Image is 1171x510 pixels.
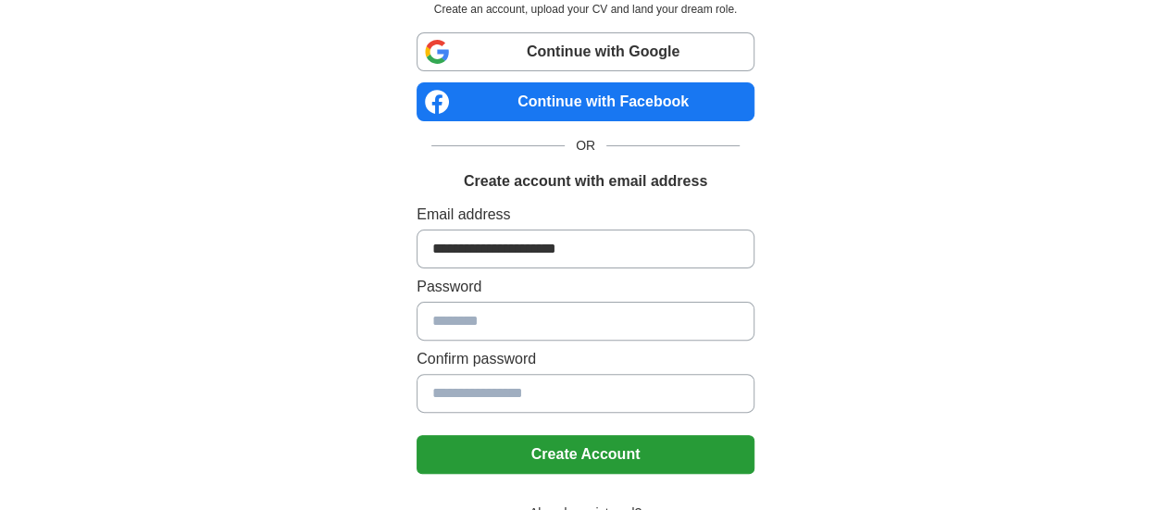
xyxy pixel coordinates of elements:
[417,82,754,121] a: Continue with Facebook
[417,204,754,226] label: Email address
[464,170,707,193] h1: Create account with email address
[417,435,754,474] button: Create Account
[420,1,751,18] p: Create an account, upload your CV and land your dream role.
[417,348,754,370] label: Confirm password
[417,276,754,298] label: Password
[417,32,754,71] a: Continue with Google
[565,136,606,155] span: OR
